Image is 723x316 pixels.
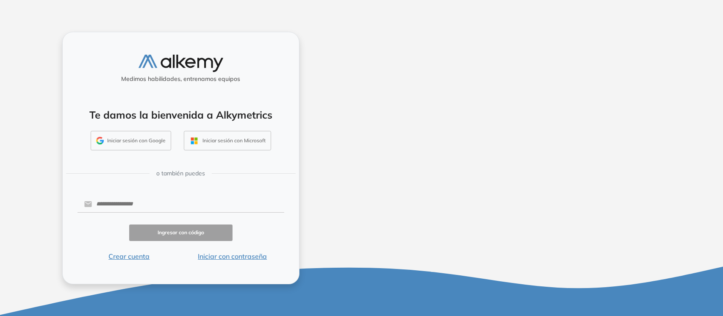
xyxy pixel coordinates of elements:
img: OUTLOOK_ICON [189,136,199,146]
button: Iniciar sesión con Google [91,131,171,150]
button: Iniciar con contraseña [181,251,284,261]
iframe: Chat Widget [681,275,723,316]
button: Iniciar sesión con Microsoft [184,131,271,150]
span: o también puedes [156,169,205,178]
img: logo-alkemy [139,55,223,72]
img: GMAIL_ICON [96,137,104,144]
h5: Medimos habilidades, entrenamos equipos [66,75,296,83]
button: Crear cuenta [78,251,181,261]
button: Ingresar con código [129,225,233,241]
h4: Te damos la bienvenida a Alkymetrics [74,109,288,121]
